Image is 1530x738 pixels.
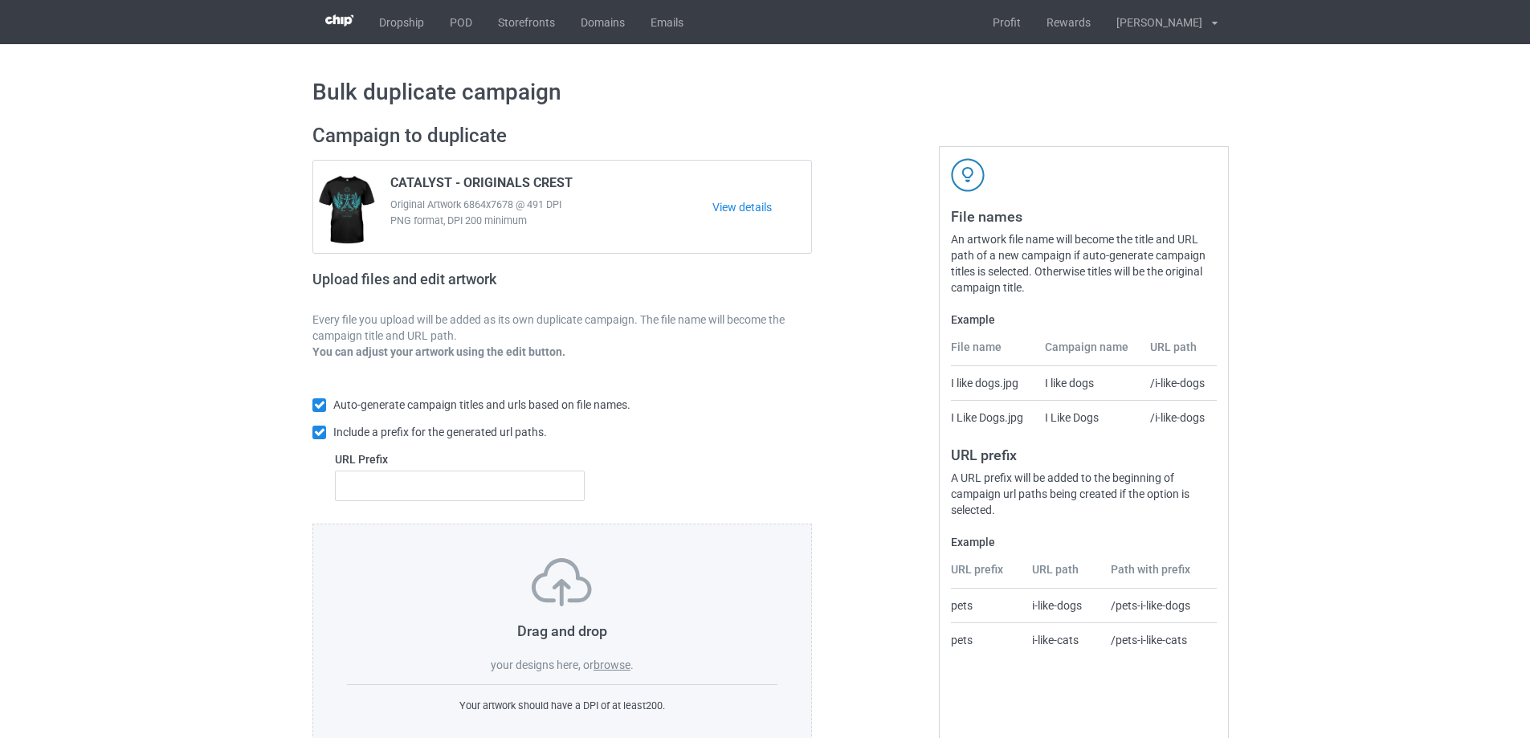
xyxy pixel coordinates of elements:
[491,658,594,671] span: your designs here, or
[1023,561,1103,589] th: URL path
[1141,400,1217,434] td: /i-like-dogs
[1102,622,1217,657] td: /pets-i-like-cats
[630,658,634,671] span: .
[312,312,812,344] p: Every file you upload will be added as its own duplicate campaign. The file name will become the ...
[333,426,547,438] span: Include a prefix for the generated url paths.
[1102,589,1217,622] td: /pets-i-like-dogs
[325,14,353,27] img: 3d383065fc803cdd16c62507c020ddf8.png
[312,124,812,149] h2: Campaign to duplicate
[390,197,712,213] span: Original Artwork 6864x7678 @ 491 DPI
[1141,339,1217,366] th: URL path
[312,345,565,358] b: You can adjust your artwork using the edit button.
[1141,366,1217,400] td: /i-like-dogs
[1104,2,1202,43] div: [PERSON_NAME]
[951,339,1035,366] th: File name
[1023,589,1103,622] td: i-like-dogs
[712,199,811,215] a: View details
[951,534,1217,550] label: Example
[951,446,1217,464] h3: URL prefix
[951,589,1023,622] td: pets
[951,231,1217,296] div: An artwork file name will become the title and URL path of a new campaign if auto-generate campai...
[951,622,1023,657] td: pets
[1036,366,1142,400] td: I like dogs
[951,400,1035,434] td: I Like Dogs.jpg
[951,312,1217,328] label: Example
[951,366,1035,400] td: I like dogs.jpg
[312,271,612,300] h2: Upload files and edit artwork
[347,622,777,640] h3: Drag and drop
[1023,622,1103,657] td: i-like-cats
[594,658,630,671] label: browse
[951,158,985,192] img: svg+xml;base64,PD94bWwgdmVyc2lvbj0iMS4wIiBlbmNvZGluZz0iVVRGLTgiPz4KPHN2ZyB3aWR0aD0iNDJweCIgaGVpZ2...
[951,470,1217,518] div: A URL prefix will be added to the beginning of campaign url paths being created if the option is ...
[459,699,665,711] span: Your artwork should have a DPI of at least 200 .
[951,207,1217,226] h3: File names
[390,213,712,229] span: PNG format, DPI 200 minimum
[532,558,592,606] img: svg+xml;base64,PD94bWwgdmVyc2lvbj0iMS4wIiBlbmNvZGluZz0iVVRGLTgiPz4KPHN2ZyB3aWR0aD0iNzVweCIgaGVpZ2...
[951,561,1023,589] th: URL prefix
[335,451,585,467] label: URL Prefix
[312,78,1218,107] h1: Bulk duplicate campaign
[1036,400,1142,434] td: I Like Dogs
[1102,561,1217,589] th: Path with prefix
[333,398,630,411] span: Auto-generate campaign titles and urls based on file names.
[390,175,573,197] span: CATALYST - ORIGINALS CREST
[1036,339,1142,366] th: Campaign name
